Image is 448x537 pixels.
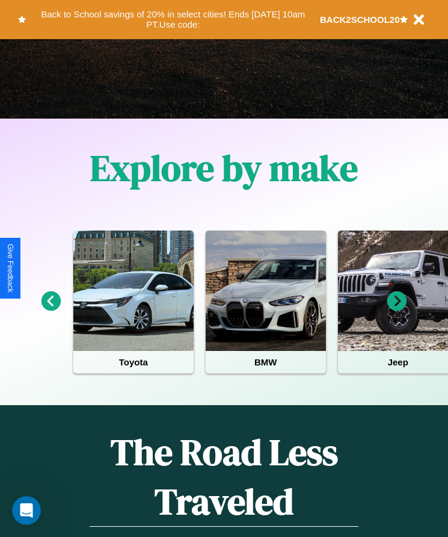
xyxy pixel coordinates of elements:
div: Give Feedback [6,244,14,293]
h1: The Road Less Traveled [90,427,358,527]
b: BACK2SCHOOL20 [320,14,400,25]
h4: BMW [206,351,326,373]
h4: Toyota [73,351,194,373]
iframe: Intercom live chat [12,496,41,525]
button: Back to School savings of 20% in select cities! Ends [DATE] 10am PT.Use code: [26,6,320,33]
h1: Explore by make [90,143,358,193]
